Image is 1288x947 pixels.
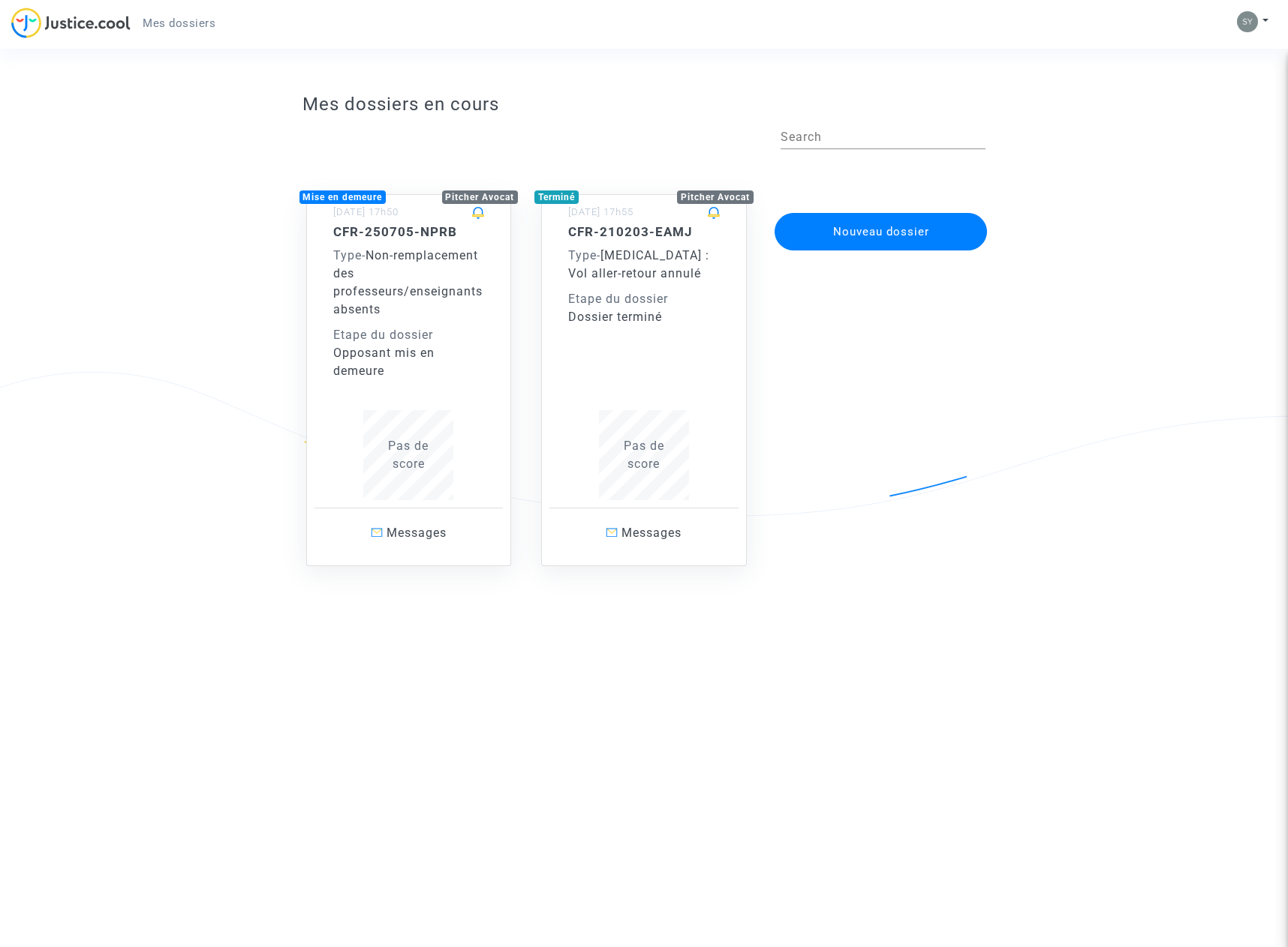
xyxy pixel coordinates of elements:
a: Mes dossiers [131,12,227,34]
span: Messages [621,526,682,540]
span: Messages [387,526,447,540]
div: Terminé [534,190,579,204]
div: Etape du dossier [568,290,720,308]
img: 7ef51e48607ee2c3313b5a5df0f1d247 [1237,11,1258,32]
img: jc-logo.svg [11,7,131,38]
div: Opposant mis en demeure [333,344,485,380]
button: Nouveau dossier [775,213,988,250]
div: Dossier terminé [568,308,720,326]
span: - [333,248,366,262]
span: Pas de score [624,439,664,471]
span: Type [333,248,362,262]
h3: Mes dossiers en cours [302,94,986,115]
h5: CFR-250705-NPRB [333,224,485,239]
div: Etape du dossier [333,326,485,344]
div: Pitcher Avocat [677,190,754,204]
a: Nouveau dossier [773,203,989,217]
span: Non-remplacement des professeurs/enseignants absents [333,248,483,316]
div: Mise en demeure [299,190,387,204]
span: [MEDICAL_DATA] : Vol aller-retour annulé [568,248,709,280]
small: [DATE] 17h50 [333,206,399,217]
a: Mise en demeurePitcher Avocat[DATE] 17h50CFR-250705-NPRBType-Non-remplacement des professeurs/ens... [291,164,527,566]
div: Pitcher Avocat [442,190,519,204]
a: TerminéPitcher Avocat[DATE] 17h55CFR-210203-EAMJType-[MEDICAL_DATA] : Vol aller-retour annuléEtap... [526,164,762,566]
span: Pas de score [388,439,429,471]
a: Messages [314,508,504,558]
small: [DATE] 17h55 [568,206,633,217]
a: Messages [549,508,739,558]
h5: CFR-210203-EAMJ [568,224,720,239]
span: Type [568,248,597,262]
span: Mes dossiers [143,16,215,30]
span: - [568,248,600,262]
